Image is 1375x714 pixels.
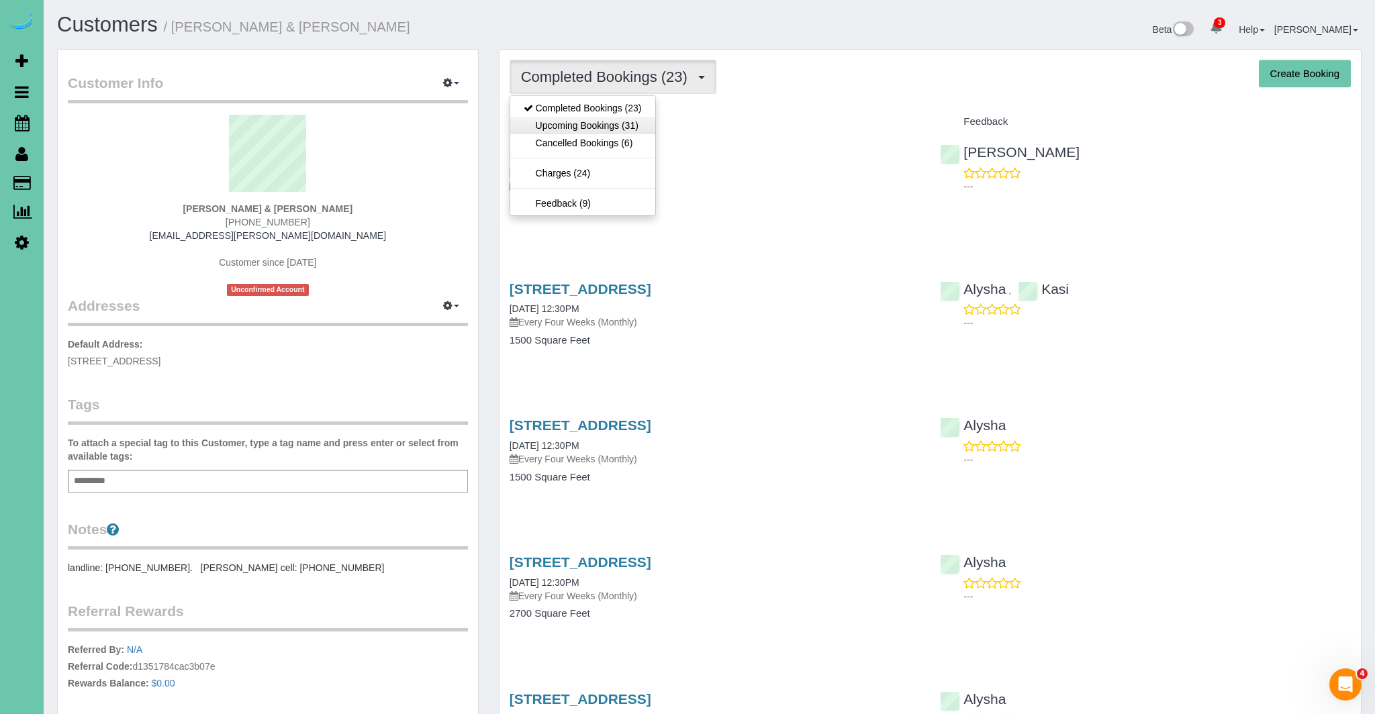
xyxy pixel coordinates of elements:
h4: Service [510,116,920,127]
button: Completed Bookings (23) [510,60,716,94]
p: --- [963,316,1351,329]
p: d1351784cac3b07e [68,643,468,693]
a: Help [1239,24,1265,35]
span: Unconfirmed Account [227,284,309,295]
span: [STREET_ADDRESS] [68,356,160,366]
a: [DATE] 12:30PM [510,440,579,451]
legend: Notes [68,519,468,550]
label: Rewards Balance: [68,676,149,690]
label: Referral Code: [68,660,132,673]
span: , [1008,285,1011,296]
img: Automaid Logo [8,13,35,32]
p: Every Four Weeks (Monthly) [510,315,920,329]
a: N/A [127,644,142,655]
a: Alysha [940,281,1006,297]
p: --- [963,453,1351,466]
a: [STREET_ADDRESS] [510,554,651,570]
span: 4 [1357,668,1368,679]
p: Every Four Weeks (Monthly) [510,589,920,603]
legend: Tags [68,395,468,425]
legend: Customer Info [68,73,468,103]
a: Cancelled Bookings (6) [510,134,655,152]
a: Alysha [940,554,1006,570]
a: [STREET_ADDRESS] [510,281,651,297]
label: Referred By: [68,643,124,656]
p: --- [963,590,1351,603]
pre: landline: [PHONE_NUMBER]. [PERSON_NAME] cell: [PHONE_NUMBER] [68,561,468,574]
a: Upcoming Bookings (31) [510,117,655,134]
a: [DATE] 12:30PM [510,577,579,588]
h4: 2700 Square Feet [510,198,920,209]
img: New interface [1172,21,1194,39]
a: Beta [1153,24,1194,35]
button: Create Booking [1259,60,1351,88]
legend: Referral Rewards [68,601,468,631]
a: Alysha [940,417,1006,433]
a: [STREET_ADDRESS] [510,691,651,707]
a: Customers [57,13,158,36]
iframe: Intercom live chat [1329,668,1362,701]
a: $0.00 [152,678,175,688]
a: [STREET_ADDRESS] [510,417,651,433]
p: One Time [510,179,920,193]
h4: Feedback [940,116,1351,127]
a: Kasi [1018,281,1069,297]
a: Completed Bookings (23) [510,99,655,117]
label: To attach a special tag to this Customer, type a tag name and press enter or select from availabl... [68,436,468,463]
a: [EMAIL_ADDRESS][PERSON_NAME][DOMAIN_NAME] [150,230,386,241]
a: 3 [1203,13,1229,43]
h4: 2700 Square Feet [510,608,920,619]
span: [PHONE_NUMBER] [226,217,310,227]
p: Every Four Weeks (Monthly) [510,452,920,466]
a: Feedback (9) [510,195,655,212]
strong: [PERSON_NAME] & [PERSON_NAME] [183,203,352,214]
label: Default Address: [68,338,143,351]
span: 3 [1214,17,1225,28]
span: Completed Bookings (23) [521,68,694,85]
h4: 1500 Square Feet [510,472,920,483]
a: [PERSON_NAME] [940,144,1080,160]
p: --- [963,180,1351,193]
a: Alysha [940,691,1006,707]
small: / [PERSON_NAME] & [PERSON_NAME] [164,19,410,34]
h4: 1500 Square Feet [510,335,920,346]
a: [PERSON_NAME] [1274,24,1358,35]
a: [DATE] 12:30PM [510,303,579,314]
span: Customer since [DATE] [219,257,316,268]
a: Charges (24) [510,164,655,182]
